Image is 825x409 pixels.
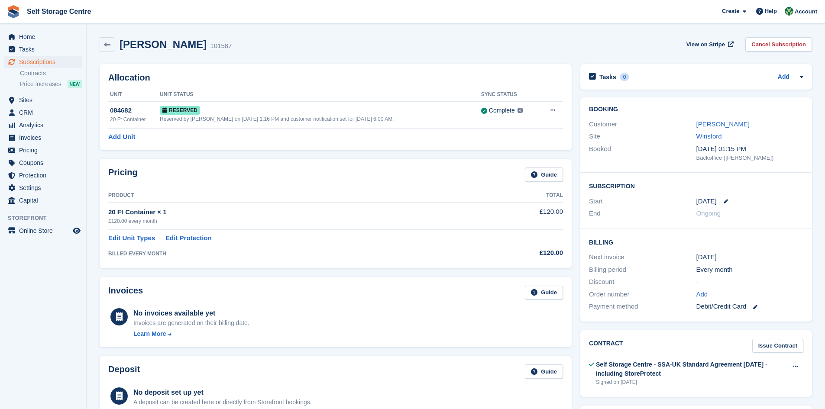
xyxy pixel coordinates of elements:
[686,40,725,49] span: View on Stripe
[696,196,717,206] time: 2025-09-01 00:00:00 UTC
[108,364,140,379] h2: Deposit
[589,252,696,262] div: Next invoice
[696,154,803,162] div: Backoffice ([PERSON_NAME])
[525,286,563,300] a: Guide
[4,31,82,43] a: menu
[4,119,82,131] a: menu
[4,106,82,119] a: menu
[795,7,817,16] span: Account
[19,132,71,144] span: Invoices
[596,378,787,386] div: Signed on [DATE]
[589,144,696,162] div: Booked
[696,144,803,154] div: [DATE] 01:15 PM
[20,80,61,88] span: Price increases
[589,181,803,190] h2: Subscription
[4,157,82,169] a: menu
[19,43,71,55] span: Tasks
[108,233,155,243] a: Edit Unit Types
[696,209,721,217] span: Ongoing
[696,120,750,128] a: [PERSON_NAME]
[4,94,82,106] a: menu
[696,277,803,287] div: -
[722,7,739,16] span: Create
[589,277,696,287] div: Discount
[765,7,777,16] span: Help
[479,202,563,229] td: £120.00
[160,88,481,102] th: Unit Status
[620,73,630,81] div: 0
[120,39,207,50] h2: [PERSON_NAME]
[778,72,789,82] a: Add
[108,217,479,225] div: £120.00 every month
[110,106,160,116] div: 084682
[696,302,803,312] div: Debit/Credit Card
[210,41,232,51] div: 101587
[19,225,71,237] span: Online Store
[479,248,563,258] div: £120.00
[4,43,82,55] a: menu
[160,115,481,123] div: Reserved by [PERSON_NAME] on [DATE] 1:16 PM and customer notification set for [DATE] 6:00 AM.
[133,387,312,398] div: No deposit set up yet
[19,31,71,43] span: Home
[525,167,563,182] a: Guide
[589,196,696,206] div: Start
[696,252,803,262] div: [DATE]
[108,88,160,102] th: Unit
[4,182,82,194] a: menu
[589,339,623,353] h2: Contract
[589,119,696,129] div: Customer
[19,194,71,206] span: Capital
[165,233,212,243] a: Edit Protection
[20,79,82,89] a: Price increases NEW
[7,5,20,18] img: stora-icon-8386f47178a22dfd0bd8f6a31ec36ba5ce8667c1dd55bd0f319d3a0aa187defe.svg
[683,37,735,52] a: View on Stripe
[589,238,803,246] h2: Billing
[4,169,82,181] a: menu
[589,265,696,275] div: Billing period
[4,132,82,144] a: menu
[596,360,787,378] div: Self Storage Centre - SSA-UK Standard Agreement [DATE] - including StoreProtect
[71,225,82,236] a: Preview store
[752,339,803,353] a: Issue Contract
[589,106,803,113] h2: Booking
[518,108,523,113] img: icon-info-grey-7440780725fd019a000dd9b08b2336e03edf1995a4989e88bcd33f0948082b44.svg
[23,4,94,19] a: Self Storage Centre
[133,308,249,319] div: No invoices available yet
[489,106,515,115] div: Complete
[589,302,696,312] div: Payment method
[589,209,696,219] div: End
[479,189,563,203] th: Total
[19,119,71,131] span: Analytics
[19,157,71,169] span: Coupons
[19,144,71,156] span: Pricing
[133,329,166,338] div: Learn More
[108,73,563,83] h2: Allocation
[108,189,479,203] th: Product
[133,398,312,407] p: A deposit can be created here or directly from Storefront bookings.
[696,290,708,300] a: Add
[4,56,82,68] a: menu
[19,56,71,68] span: Subscriptions
[19,182,71,194] span: Settings
[745,37,812,52] a: Cancel Subscription
[589,132,696,142] div: Site
[108,167,138,182] h2: Pricing
[696,132,722,140] a: Winsford
[108,286,143,300] h2: Invoices
[20,69,82,77] a: Contracts
[19,94,71,106] span: Sites
[68,80,82,88] div: NEW
[589,290,696,300] div: Order number
[599,73,616,81] h2: Tasks
[160,106,200,115] span: Reserved
[133,319,249,328] div: Invoices are generated on their billing date.
[8,214,86,222] span: Storefront
[108,132,135,142] a: Add Unit
[696,265,803,275] div: Every month
[481,88,538,102] th: Sync Status
[785,7,793,16] img: Neil Taylor
[4,194,82,206] a: menu
[19,106,71,119] span: CRM
[4,144,82,156] a: menu
[19,169,71,181] span: Protection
